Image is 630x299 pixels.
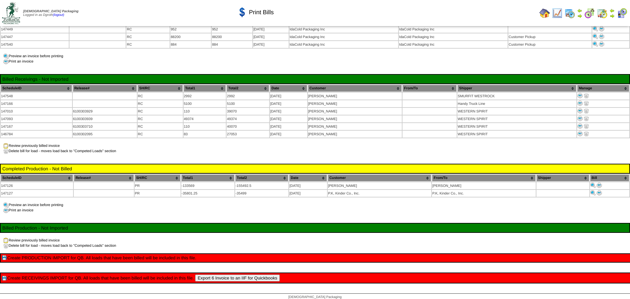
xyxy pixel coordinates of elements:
td: 49374 [184,115,226,122]
td: [DATE] [253,33,289,40]
td: RC [138,100,183,107]
img: Print [577,131,583,136]
td: IdaCold Packaging Inc [289,41,398,48]
img: Print [599,26,604,31]
td: 6100303710 [73,123,137,130]
img: Print [597,190,602,195]
td: Handy Truck Line [457,100,576,107]
img: calendarprod.gif [565,8,575,19]
img: Print [593,41,598,47]
img: print.gif [3,208,9,213]
td: PR [135,182,181,189]
img: arrowright.gif [609,13,615,19]
td: [PERSON_NAME] [308,115,402,122]
img: delete.gif [584,131,589,136]
td: 147540 [1,41,69,48]
td: RC [126,33,170,40]
td: 2992 [227,93,269,100]
img: line_graph.gif [552,8,563,19]
td: [PERSON_NAME] [308,100,402,107]
img: dollar.gif [237,7,248,18]
td: SMURFIT WESTROCK [457,93,576,100]
img: delete.gif [584,101,589,106]
img: save.gif [2,276,7,281]
td: [PERSON_NAME] [308,93,402,100]
td: [PERSON_NAME] [328,182,431,189]
td: Completed Production - Not Billed [2,166,628,172]
th: Total2 [227,85,269,92]
td: 147548 [1,93,72,100]
td: 5100 [227,100,269,107]
td: 952 [170,26,211,33]
img: Print [577,123,583,129]
img: preview.gif [3,202,9,208]
img: home.gif [539,8,550,19]
td: 110 [184,108,226,115]
th: Shipper [536,174,589,182]
td: 49374 [227,115,269,122]
th: From/To [402,85,457,92]
img: preview.gif [3,54,9,59]
td: 884 [212,41,252,48]
span: Logged in as Dgroth [23,10,78,17]
th: ScheduleID [1,174,73,182]
img: delete.gif [3,149,9,154]
td: [DATE] [270,123,307,130]
button: Export 6 Invoice to an IIF for Quickbooks [195,275,280,281]
td: [PERSON_NAME] [308,131,402,138]
img: arrowleft.gif [577,8,582,13]
td: 88200 [212,33,252,40]
td: 147447 [1,33,69,40]
td: RC [138,108,183,115]
td: [DATE] [289,190,327,197]
td: 40070 [227,123,269,130]
td: Customer Pickup [508,33,592,40]
img: arrowleft.gif [609,8,615,13]
a: Export 6 Invoice to an IIF for Quickbooks [194,276,280,280]
td: WESTERN SPIRIT [457,115,576,122]
th: Release# [74,174,134,182]
th: Date [289,174,327,182]
th: Total1 [181,174,234,182]
td: 147127 [1,190,73,197]
td: WESTERN SPIRIT [457,131,576,138]
td: IdaCold Packaging Inc [399,33,508,40]
img: Print [599,41,604,47]
td: 88200 [170,33,211,40]
img: delete.gif [3,243,9,248]
td: [DATE] [289,182,327,189]
img: save.gif [2,255,7,261]
td: IdaCold Packaging Inc [399,26,508,33]
img: delete.gif [584,123,589,129]
th: SH/RC [135,174,181,182]
td: RC [138,93,183,100]
td: -35801.25 [181,190,234,197]
a: (logout) [53,13,64,17]
td: IdaCold Packaging Inc [399,41,508,48]
td: [DATE] [270,115,307,122]
th: Release# [73,85,137,92]
td: [DATE] [270,131,307,138]
img: print.gif [3,59,9,64]
img: calendarblend.gif [584,8,595,19]
td: 147126 [1,182,73,189]
th: ScheduleID [1,85,72,92]
img: Print [590,190,596,195]
img: Print [599,34,604,39]
td: 952 [212,26,252,33]
td: 6100303939 [73,115,137,122]
img: zoroco-logo-small.webp [2,2,20,24]
td: 39070 [227,108,269,115]
td: 83 [184,131,226,138]
td: WESTERN SPIRIT [457,123,576,130]
td: Billed Production - Not Imported [2,225,628,231]
td: 884 [170,41,211,48]
td: RC [138,131,183,138]
th: Date [270,85,307,92]
td: [DATE] [253,26,289,33]
td: RC [138,123,183,130]
td: 6100303929 [73,108,137,115]
td: [PERSON_NAME] [432,182,535,189]
td: Billed Receivings - Not Imported [2,76,628,82]
td: 2992 [184,93,226,100]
